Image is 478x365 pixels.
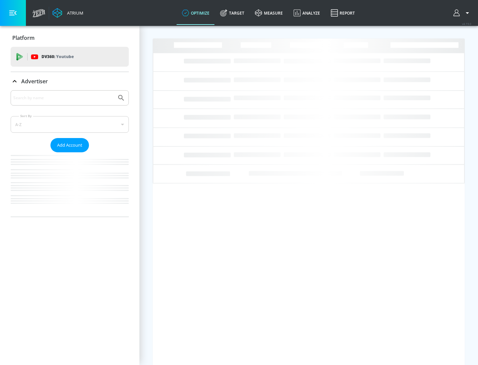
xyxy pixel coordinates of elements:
p: Youtube [56,53,74,60]
a: Atrium [52,8,83,18]
div: Atrium [64,10,83,16]
div: A-Z [11,116,129,133]
button: Add Account [50,138,89,152]
div: Advertiser [11,90,129,217]
div: Advertiser [11,72,129,91]
p: DV360: [41,53,74,60]
span: Add Account [57,141,82,149]
p: Advertiser [21,78,48,85]
span: v 4.19.0 [462,22,471,26]
nav: list of Advertiser [11,152,129,217]
a: measure [250,1,288,25]
div: DV360: Youtube [11,47,129,67]
input: Search by name [13,94,114,102]
div: Platform [11,29,129,47]
a: optimize [177,1,215,25]
p: Platform [12,34,35,41]
a: Target [215,1,250,25]
a: Analyze [288,1,325,25]
a: Report [325,1,360,25]
label: Sort By [19,114,33,118]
